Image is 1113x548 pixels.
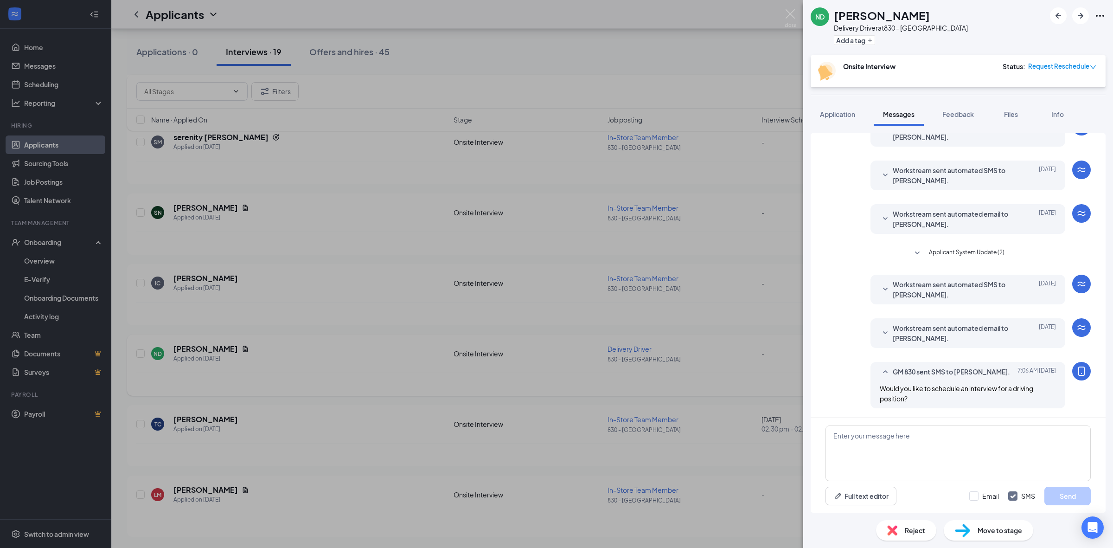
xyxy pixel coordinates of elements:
svg: ArrowRight [1075,10,1086,21]
svg: SmallChevronDown [912,248,923,259]
svg: SmallChevronUp [880,367,891,378]
svg: Ellipses [1094,10,1106,21]
b: Onsite Interview [843,62,896,71]
svg: SmallChevronDown [880,328,891,339]
button: Send [1044,487,1091,505]
button: ArrowRight [1072,7,1089,24]
span: Workstream sent automated SMS to [PERSON_NAME]. [893,279,1014,300]
span: [DATE] [1039,323,1056,343]
div: Delivery Driver at 830 - [GEOGRAPHIC_DATA] [834,23,968,32]
svg: SmallChevronDown [880,170,891,181]
span: Workstream sent automated email to [PERSON_NAME]. [893,323,1014,343]
span: Info [1051,110,1064,118]
span: Request Reschedule [1028,62,1089,71]
div: Open Intercom Messenger [1081,516,1104,539]
span: [DATE] [1039,165,1056,186]
span: Messages [883,110,915,118]
svg: SmallChevronDown [880,284,891,295]
svg: Pen [833,491,843,501]
svg: WorkstreamLogo [1076,278,1087,290]
span: Would you like to schedule an interview for a driving position? [880,384,1033,403]
svg: WorkstreamLogo [1076,208,1087,219]
svg: ArrowLeftNew [1053,10,1064,21]
span: [DATE] 7:06 AM [1017,367,1056,378]
div: ND [815,12,825,21]
svg: WorkstreamLogo [1076,164,1087,175]
svg: WorkstreamLogo [1076,322,1087,333]
span: Files [1004,110,1018,118]
span: [DATE] [1039,279,1056,300]
span: Feedback [942,110,974,118]
h1: [PERSON_NAME] [834,7,930,23]
svg: SmallChevronDown [880,213,891,225]
button: PlusAdd a tag [834,35,875,45]
svg: Plus [867,38,873,43]
button: SmallChevronDownApplicant System Update (2) [912,248,1004,259]
span: [DATE] [1039,209,1056,229]
svg: MobileSms [1076,366,1087,377]
span: Move to stage [978,525,1022,535]
div: Status : [1003,62,1025,71]
span: Workstream sent automated SMS to [PERSON_NAME]. [893,165,1014,186]
span: down [1090,64,1096,71]
span: Reject [905,525,925,535]
span: Application [820,110,855,118]
span: GM 830 sent SMS to [PERSON_NAME]. [893,367,1010,378]
span: Workstream sent automated email to [PERSON_NAME]. [893,209,1014,229]
button: Full text editorPen [825,487,896,505]
span: Applicant System Update (2) [929,248,1004,259]
button: ArrowLeftNew [1050,7,1067,24]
